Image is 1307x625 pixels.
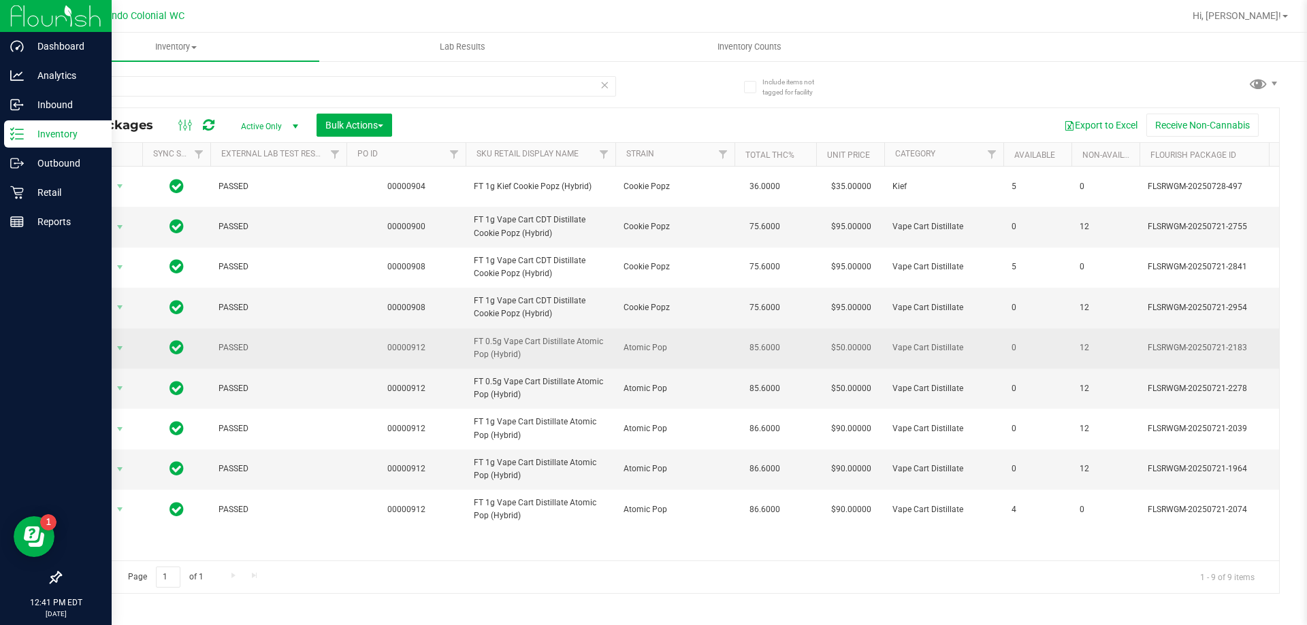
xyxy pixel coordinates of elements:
a: Filter [443,143,466,166]
inline-svg: Inventory [10,127,24,141]
span: Atomic Pop [624,341,726,354]
span: In Sync [170,459,184,478]
a: 00000912 [387,384,425,393]
span: select [112,339,129,358]
span: 75.6000 [743,257,787,277]
span: 85.6000 [743,338,787,358]
span: PASSED [219,382,338,395]
span: 86.6000 [743,419,787,439]
button: Bulk Actions [317,114,392,137]
span: Hi, [PERSON_NAME]! [1193,10,1281,21]
span: Vape Cart Distillate [892,260,995,273]
span: 4 [1012,503,1063,516]
span: PASSED [219,422,338,435]
span: $90.00000 [824,459,878,479]
span: FLSRWGM-20250721-2278 [1148,382,1281,395]
span: $90.00000 [824,419,878,439]
span: PASSED [219,503,338,516]
p: Analytics [24,67,106,84]
span: Vape Cart Distillate [892,462,995,475]
span: In Sync [170,257,184,276]
span: 0 [1012,382,1063,395]
span: select [112,460,129,479]
span: $50.00000 [824,379,878,399]
span: 12 [1080,220,1131,233]
p: Inbound [24,97,106,113]
a: 00000912 [387,424,425,433]
span: 36.0000 [743,177,787,197]
a: Inventory Counts [606,33,892,61]
span: Bulk Actions [325,120,383,131]
span: select [112,420,129,439]
button: Export to Excel [1055,114,1146,137]
span: select [112,379,129,398]
span: Page of 1 [116,567,214,588]
span: 0 [1012,301,1063,314]
span: 0 [1080,503,1131,516]
span: FLSRWGM-20250721-2954 [1148,301,1281,314]
a: PO ID [357,149,378,158]
span: FLSRWGM-20250721-2183 [1148,341,1281,354]
button: Receive Non-Cannabis [1146,114,1259,137]
a: Inventory [33,33,319,61]
span: Include items not tagged for facility [762,77,830,97]
span: Atomic Pop [624,422,726,435]
iframe: Resource center unread badge [40,514,57,530]
span: select [112,258,129,277]
span: 5 [1012,260,1063,273]
iframe: Resource center [14,516,54,557]
span: FLSRWGM-20250721-2039 [1148,422,1281,435]
span: Vape Cart Distillate [892,301,995,314]
inline-svg: Analytics [10,69,24,82]
span: In Sync [170,217,184,236]
span: In Sync [170,500,184,519]
span: PASSED [219,180,338,193]
a: Filter [981,143,1003,166]
span: $95.00000 [824,217,878,237]
span: In Sync [170,419,184,438]
inline-svg: Outbound [10,156,24,170]
a: Total THC% [745,150,794,160]
span: 1 - 9 of 9 items [1189,567,1265,587]
span: In Sync [170,298,184,317]
span: 12 [1080,341,1131,354]
span: Vape Cart Distillate [892,503,995,516]
span: FT 1g Vape Cart Distillate Atomic Pop (Hybrid) [474,416,607,441]
span: PASSED [219,220,338,233]
span: FLSRWGM-20250721-2841 [1148,260,1281,273]
span: Atomic Pop [624,382,726,395]
p: 12:41 PM EDT [6,596,106,609]
span: Orlando Colonial WC [93,10,184,22]
a: 00000904 [387,182,425,191]
span: 0 [1012,341,1063,354]
span: PASSED [219,341,338,354]
span: FT 1g Vape Cart CDT Distillate Cookie Popz (Hybrid) [474,214,607,239]
span: All Packages [71,118,167,133]
span: $50.00000 [824,338,878,358]
span: select [112,177,129,196]
a: Flourish Package ID [1150,150,1236,160]
span: 75.6000 [743,298,787,318]
span: 0 [1080,180,1131,193]
a: External Lab Test Result [221,149,328,158]
span: 86.6000 [743,459,787,479]
inline-svg: Retail [10,186,24,199]
span: Cookie Popz [624,301,726,314]
p: Retail [24,184,106,201]
input: Search Package ID, Item Name, SKU, Lot or Part Number... [60,76,616,97]
span: $90.00000 [824,500,878,520]
p: Outbound [24,155,106,171]
span: 12 [1080,462,1131,475]
span: Clear [600,76,609,94]
p: Reports [24,214,106,230]
span: FT 1g Vape Cart Distillate Atomic Pop (Hybrid) [474,456,607,482]
span: Kief [892,180,995,193]
a: Sync Status [153,149,206,158]
span: 0 [1012,462,1063,475]
span: Vape Cart Distillate [892,382,995,395]
span: 12 [1080,301,1131,314]
p: Inventory [24,126,106,142]
span: 86.6000 [743,500,787,520]
span: FT 0.5g Vape Cart Distillate Atomic Pop (Hybrid) [474,375,607,401]
span: 0 [1012,220,1063,233]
